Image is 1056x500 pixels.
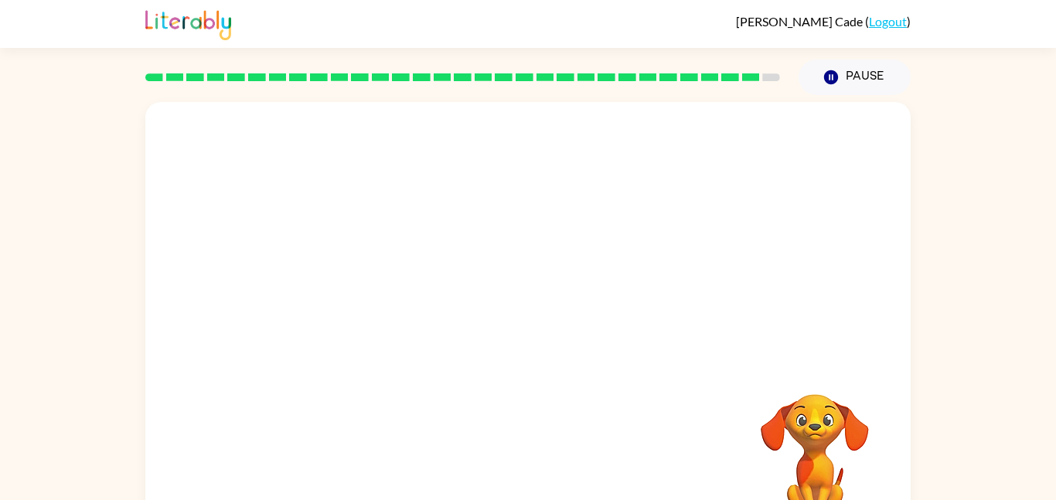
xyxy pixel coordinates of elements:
[736,14,865,29] span: [PERSON_NAME] Cade
[869,14,907,29] a: Logout
[736,14,911,29] div: ( )
[799,60,911,95] button: Pause
[145,6,231,40] img: Literably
